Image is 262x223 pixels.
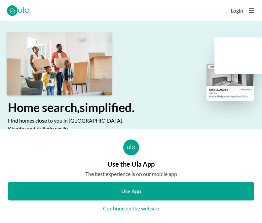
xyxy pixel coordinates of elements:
[206,64,254,101] img: ruiru houses for rent - ula africa
[127,143,135,152] span: ula
[85,170,177,178] span: The best experience is on our mobile app
[18,5,30,16] a: ula
[80,100,134,115] span: simplified.
[107,159,155,169] span: Use the Ula App
[121,187,141,195] span: Use App
[103,204,159,212] a: Close Download Modal
[7,32,112,95] img: home search simplified - ula africa
[8,101,254,114] h1: Home search,
[214,37,262,74] img: westlands houses for sale - ula africa
[8,182,254,200] a: Open Store
[231,7,243,15] button: Login
[8,117,254,133] h2: Find homes close to you in [GEOGRAPHIC_DATA], Kiambu and Kajiado easily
